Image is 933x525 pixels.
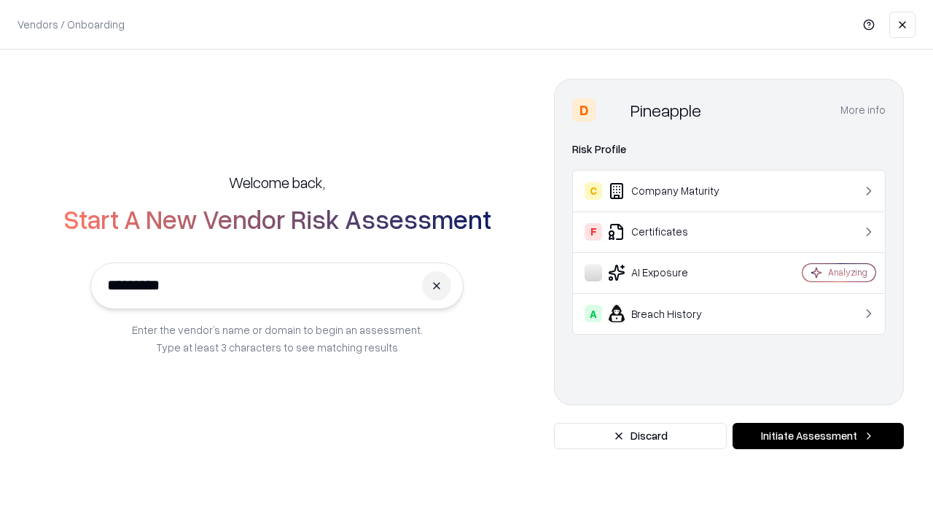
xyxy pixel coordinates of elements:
[840,97,886,123] button: More info
[63,204,491,233] h2: Start A New Vendor Risk Assessment
[572,141,886,158] div: Risk Profile
[585,305,602,322] div: A
[229,172,325,192] h5: Welcome back,
[585,182,759,200] div: Company Maturity
[585,182,602,200] div: C
[17,17,125,32] p: Vendors / Onboarding
[585,223,602,241] div: F
[585,305,759,322] div: Breach History
[132,321,423,356] p: Enter the vendor’s name or domain to begin an assessment. Type at least 3 characters to see match...
[828,266,867,279] div: Analyzing
[585,223,759,241] div: Certificates
[572,98,596,122] div: D
[631,98,701,122] div: Pineapple
[554,423,727,449] button: Discard
[733,423,904,449] button: Initiate Assessment
[585,264,759,281] div: AI Exposure
[601,98,625,122] img: Pineapple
